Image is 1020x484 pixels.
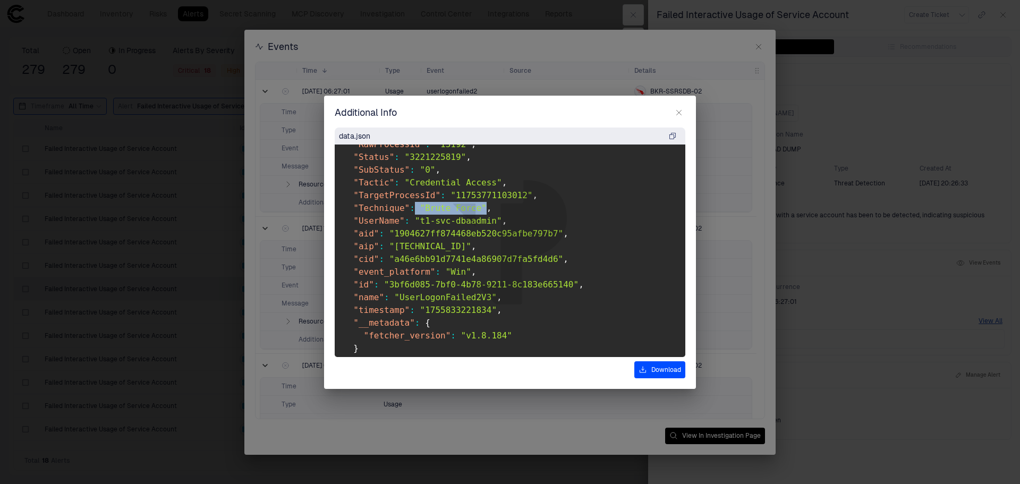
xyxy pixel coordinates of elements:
span: "id" [353,279,374,290]
span: , [502,177,507,188]
span: { [425,318,430,328]
span: "0" [420,165,436,175]
span: "name" [353,292,384,302]
span: , [563,254,568,264]
span: , [466,152,471,162]
span: "event_platform" [353,267,435,277]
span: : [450,330,456,341]
span: , [502,216,507,226]
span: , [563,228,568,239]
span: "RawProcessId" [353,139,425,149]
span: "Win" [446,267,471,277]
span: data.json [339,131,370,141]
span: : [425,139,430,149]
span: "3221225819" [405,152,466,162]
span: "v1.8.184" [461,330,512,341]
span: } [343,356,348,366]
span: : [435,267,440,277]
span: : [379,254,384,264]
span: , [579,279,584,290]
span: : [379,241,384,251]
span: "SubStatus" [353,165,410,175]
span: , [487,203,492,213]
span: , [497,292,502,302]
span: "TargetProcessId" [353,190,440,200]
span: : [415,318,420,328]
span: "13192" [435,139,471,149]
span: "Status" [353,152,394,162]
span: , [497,305,502,315]
span: "Technique" [353,203,410,213]
button: Download [634,361,685,378]
span: : [394,152,399,162]
span: "[TECHNICAL_ID]" [389,241,471,251]
span: "fetcher_version" [364,330,451,341]
span: , [471,241,477,251]
span: "1755833221834" [420,305,497,315]
span: Additional Info [335,106,397,119]
span: "Credential Access" [405,177,502,188]
span: , [435,165,440,175]
span: "aip" [353,241,379,251]
span: : [440,190,446,200]
span: "t1-svc-dbaadmin" [415,216,502,226]
span: : [394,177,399,188]
span: , [471,267,477,277]
span: , [471,139,477,149]
span: "cid" [353,254,379,264]
span: "Brute Force" [420,203,487,213]
span: "a46e6bb91d7741e4a86907d7fa5fd4d6" [389,254,564,264]
span: , [532,190,538,200]
span: "1904627ff874468eb520c95afbe797b7" [389,228,564,239]
span: : [374,279,379,290]
span: "11753771103012" [450,190,532,200]
span: "timestamp" [353,305,410,315]
span: "__metadata" [353,318,415,328]
span: } [353,343,359,353]
span: : [379,228,384,239]
span: "3bf6d085-7bf0-4b78-9211-8c183e665140" [384,279,579,290]
span: : [410,203,415,213]
span: : [384,292,389,302]
span: "Tactic" [353,177,394,188]
span: : [405,216,410,226]
span: : [410,305,415,315]
span: "UserLogonFailed2V3" [394,292,497,302]
span: "aid" [353,228,379,239]
span: : [410,165,415,175]
span: "UserName" [353,216,404,226]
